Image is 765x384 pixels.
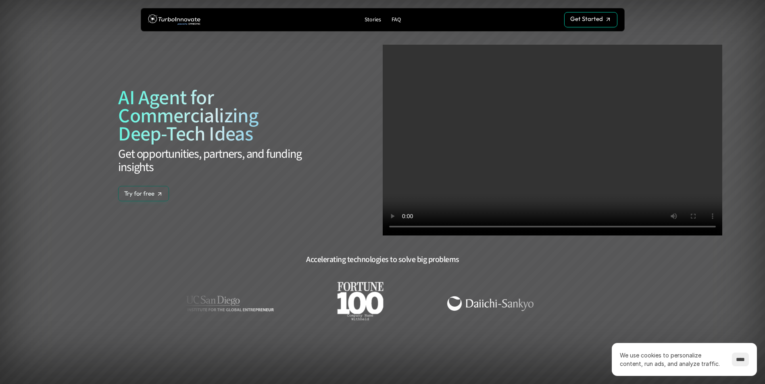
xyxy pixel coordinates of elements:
a: Stories [361,14,384,25]
a: FAQ [388,14,404,25]
p: Get Started [570,15,603,23]
img: TurboInnovate Logo [148,12,200,27]
p: FAQ [392,17,401,23]
p: Stories [365,17,381,23]
p: We use cookies to personalize content, run ads, and analyze traffic. [620,351,724,368]
a: Get Started [564,12,617,27]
